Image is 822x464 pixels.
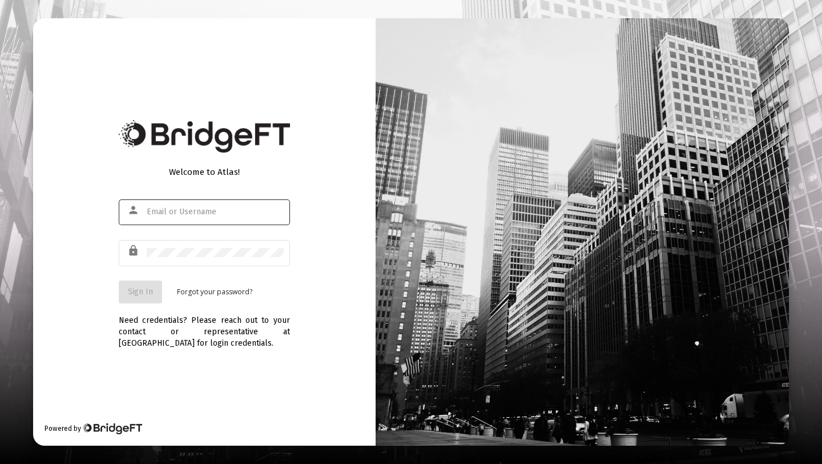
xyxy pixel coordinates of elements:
input: Email or Username [147,207,284,217]
a: Forgot your password? [177,286,252,298]
img: Bridge Financial Technology Logo [119,120,290,153]
div: Welcome to Atlas! [119,166,290,178]
div: Powered by [45,423,142,434]
button: Sign In [119,281,162,303]
img: Bridge Financial Technology Logo [82,423,142,434]
mat-icon: lock [127,244,141,258]
div: Need credentials? Please reach out to your contact or representative at [GEOGRAPHIC_DATA] for log... [119,303,290,349]
span: Sign In [128,287,153,297]
mat-icon: person [127,203,141,217]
